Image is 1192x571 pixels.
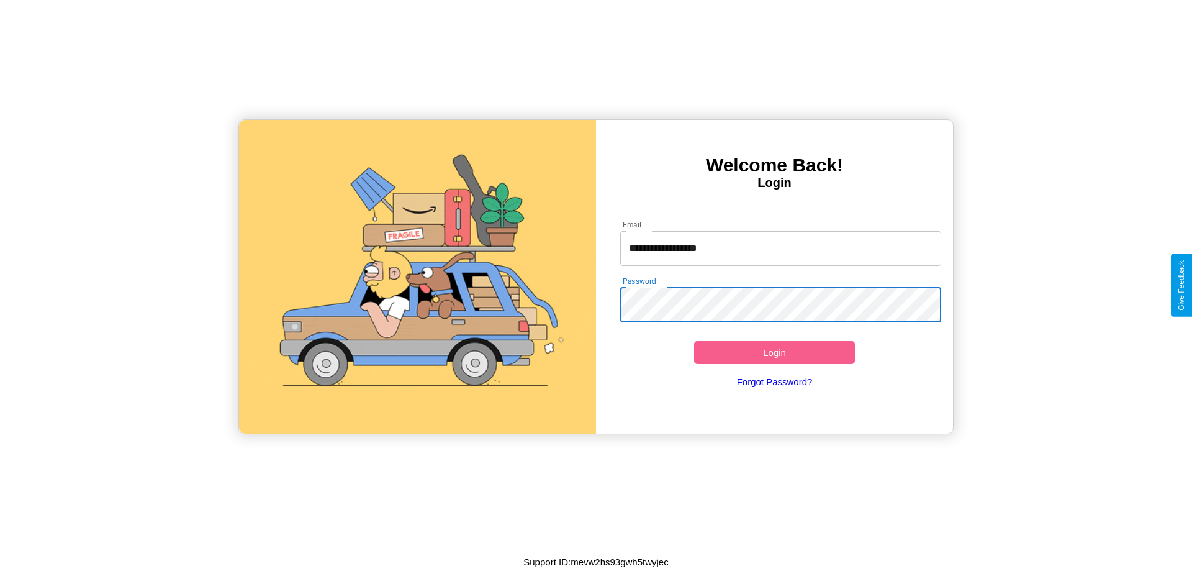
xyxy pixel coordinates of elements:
div: Give Feedback [1177,260,1186,311]
button: Login [694,341,855,364]
h3: Welcome Back! [596,155,953,176]
img: gif [239,120,596,434]
a: Forgot Password? [614,364,936,400]
label: Password [623,276,656,286]
h4: Login [596,176,953,190]
p: Support ID: mevw2hs93gwh5twyjec [523,554,668,570]
label: Email [623,219,642,230]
